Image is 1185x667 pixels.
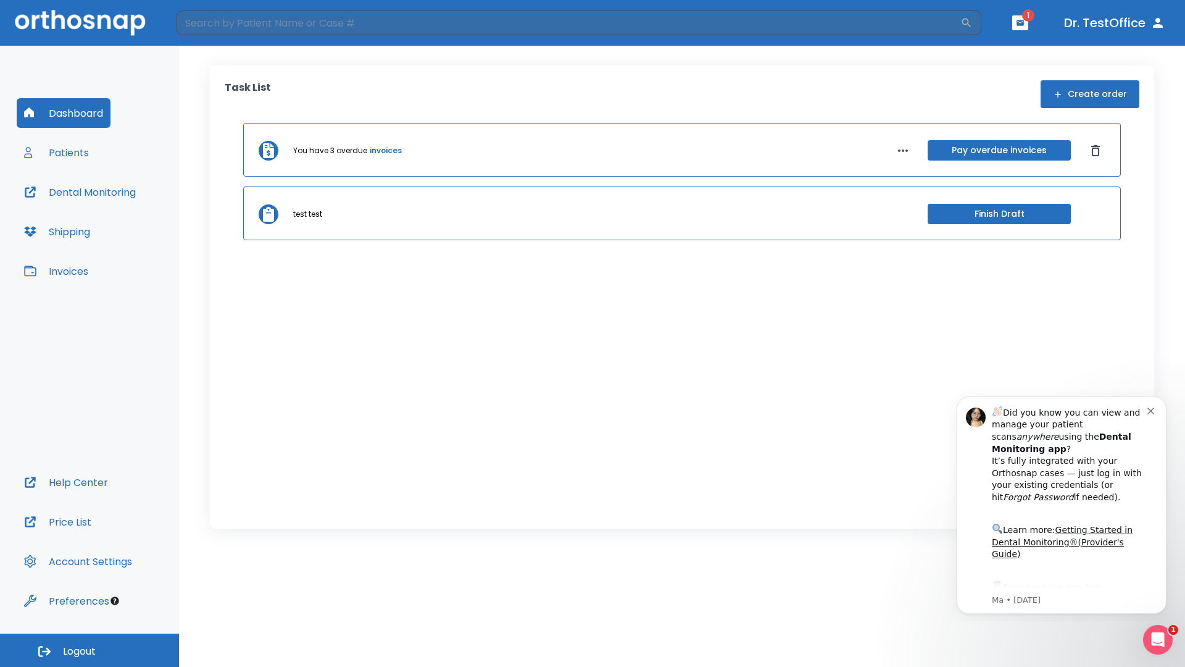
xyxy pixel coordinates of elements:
[15,10,146,35] img: Orthosnap
[1143,625,1173,655] iframe: Intercom live chat
[293,209,322,220] p: test test
[17,468,115,497] button: Help Center
[17,586,117,616] button: Preferences
[177,10,960,35] input: Search by Patient Name or Case #
[928,140,1071,161] button: Pay overdue invoices
[17,217,98,246] button: Shipping
[928,204,1071,224] button: Finish Draft
[17,138,96,167] button: Patients
[1168,625,1178,635] span: 1
[1059,12,1170,34] button: Dr. TestOffice
[225,80,271,108] p: Task List
[54,194,209,257] div: Download the app: | ​ Let us know if you need help getting started!
[209,19,219,29] button: Dismiss notification
[54,209,209,220] p: Message from Ma, sent 5w ago
[938,385,1185,621] iframe: Intercom notifications message
[293,145,367,156] p: You have 3 overdue
[370,145,402,156] a: invoices
[1022,9,1034,22] span: 1
[17,507,99,537] button: Price List
[109,595,120,606] div: Tooltip anchor
[1041,80,1139,108] button: Create order
[1086,141,1105,161] button: Dismiss
[17,547,139,576] button: Account Settings
[17,256,96,286] button: Invoices
[17,98,110,128] button: Dashboard
[63,645,96,658] span: Logout
[54,197,164,219] a: App Store
[17,177,143,207] button: Dental Monitoring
